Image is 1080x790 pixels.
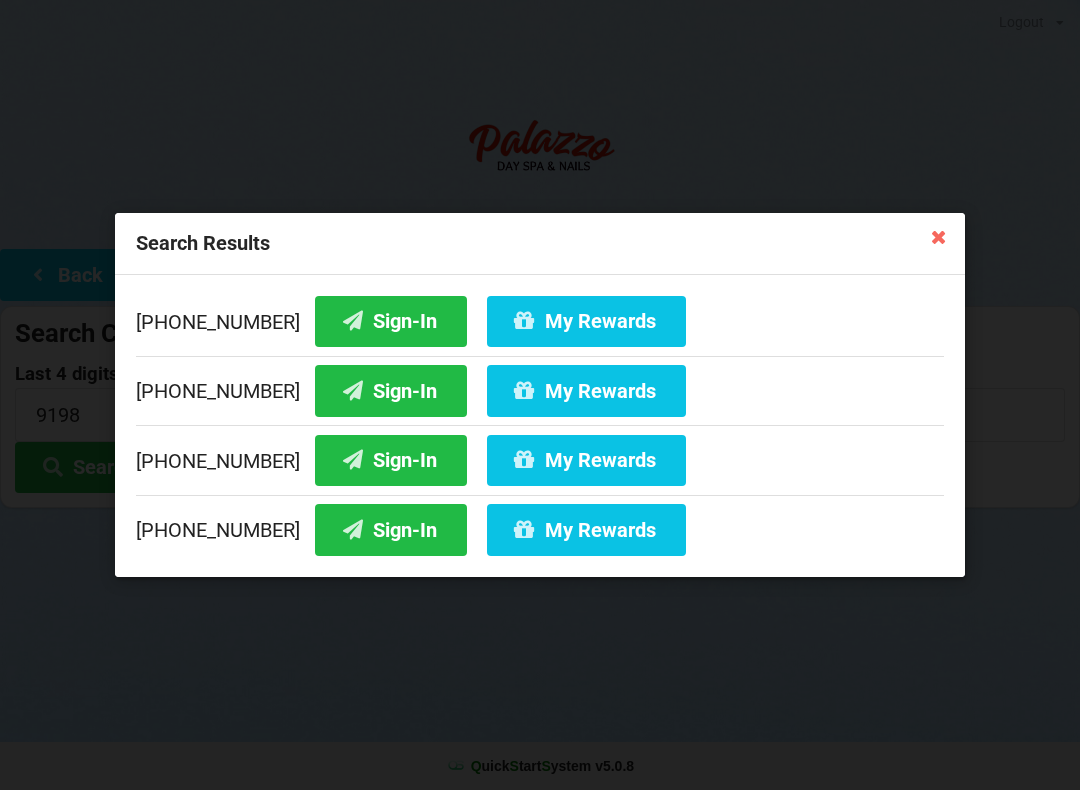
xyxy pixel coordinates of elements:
[487,504,686,555] button: My Rewards
[487,296,686,347] button: My Rewards
[487,435,686,486] button: My Rewards
[487,365,686,416] button: My Rewards
[136,425,944,495] div: [PHONE_NUMBER]
[115,213,965,275] div: Search Results
[315,296,467,347] button: Sign-In
[136,296,944,356] div: [PHONE_NUMBER]
[315,435,467,486] button: Sign-In
[315,504,467,555] button: Sign-In
[136,495,944,556] div: [PHONE_NUMBER]
[136,356,944,426] div: [PHONE_NUMBER]
[315,365,467,416] button: Sign-In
